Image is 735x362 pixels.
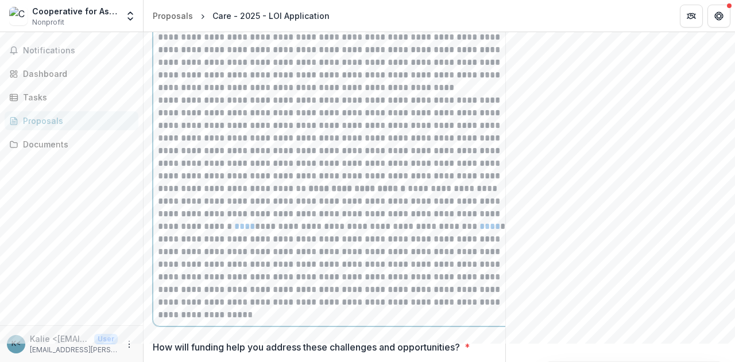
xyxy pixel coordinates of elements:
div: Kalie <kalie.lasiter@care.org> [11,340,21,348]
div: Tasks [23,91,129,103]
button: Partners [680,5,703,28]
p: Kalie <[EMAIL_ADDRESS][PERSON_NAME][DOMAIN_NAME]> [30,333,90,345]
a: Proposals [5,111,138,130]
span: Notifications [23,46,134,56]
a: Proposals [148,7,198,24]
button: Get Help [707,5,730,28]
div: Dashboard [23,68,129,80]
p: [EMAIL_ADDRESS][PERSON_NAME][DOMAIN_NAME] [30,345,118,355]
button: More [122,337,136,351]
p: User [94,334,118,344]
div: Proposals [23,115,129,127]
nav: breadcrumb [148,7,334,24]
div: Proposals [153,10,193,22]
span: Nonprofit [32,17,64,28]
img: Cooperative for Assistance and Relief Everywhere, Inc. [9,7,28,25]
a: Tasks [5,88,138,107]
div: Documents [23,138,129,150]
a: Dashboard [5,64,138,83]
div: Care - 2025 - LOI Application [212,10,330,22]
a: Documents [5,135,138,154]
div: Cooperative for Assistance and Relief Everywhere, Inc. [32,5,118,17]
p: How will funding help you address these challenges and opportunities? [153,340,460,354]
button: Open entity switcher [122,5,138,28]
button: Notifications [5,41,138,60]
